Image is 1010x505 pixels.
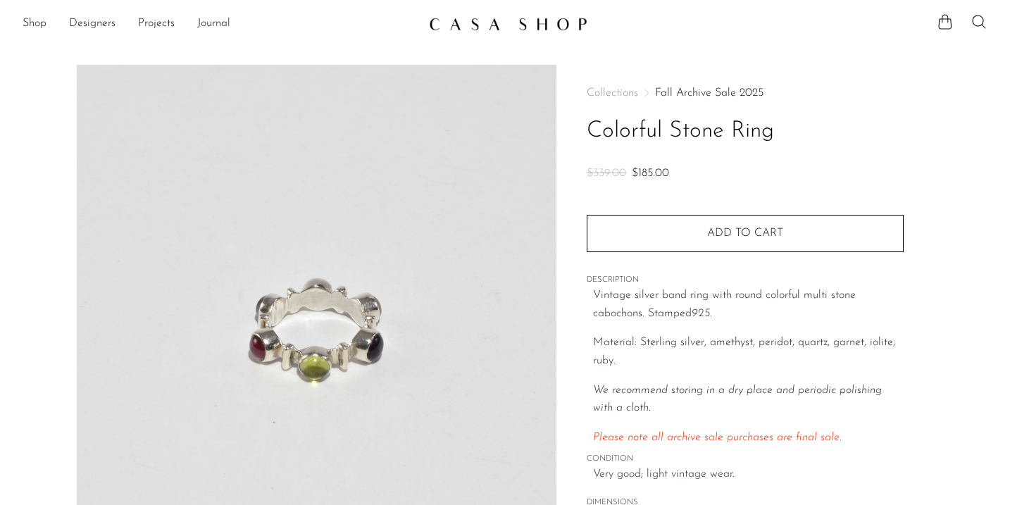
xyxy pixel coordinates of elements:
em: 925. [692,308,712,319]
span: Collections [587,87,638,99]
ul: NEW HEADER MENU [23,12,418,36]
a: Journal [197,15,230,33]
span: DESCRIPTION [587,274,904,287]
a: Shop [23,15,46,33]
nav: Breadcrumbs [587,87,904,99]
button: Add to cart [587,215,904,251]
a: Projects [138,15,175,33]
span: $339.00 [587,168,626,179]
span: $185.00 [632,168,669,179]
i: We recommend storing in a dry place and periodic polishing with a cloth. [593,385,882,414]
nav: Desktop navigation [23,12,418,36]
span: CONDITION [587,453,904,466]
p: Vintage silver band ring with round colorful multi stone cabochons. Stamped [593,287,904,323]
span: Very good; light vintage wear. [593,466,904,484]
p: Material: Sterling silver, amethyst, peridot, quartz, garnet, iolite, ruby. [593,334,904,370]
h1: Colorful Stone Ring [587,113,904,149]
a: Fall Archive Sale 2025 [655,87,763,99]
span: Please note all archive sale purchases are final sale. [593,432,842,443]
a: Designers [69,15,116,33]
span: Add to cart [707,227,783,239]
